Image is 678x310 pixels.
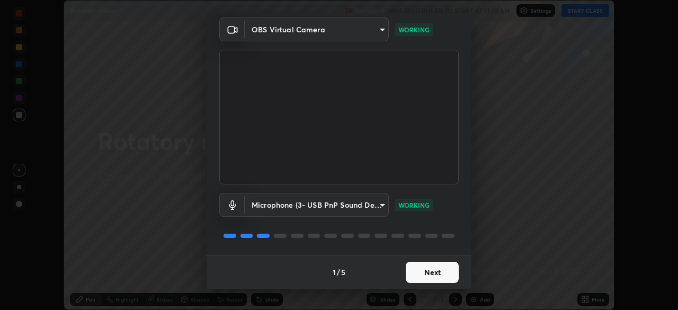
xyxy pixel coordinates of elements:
div: OBS Virtual Camera [245,17,389,41]
h4: 5 [341,267,345,278]
p: WORKING [398,25,430,34]
h4: 1 [333,267,336,278]
button: Next [406,262,459,283]
h4: / [337,267,340,278]
p: WORKING [398,200,430,210]
div: OBS Virtual Camera [245,193,389,217]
